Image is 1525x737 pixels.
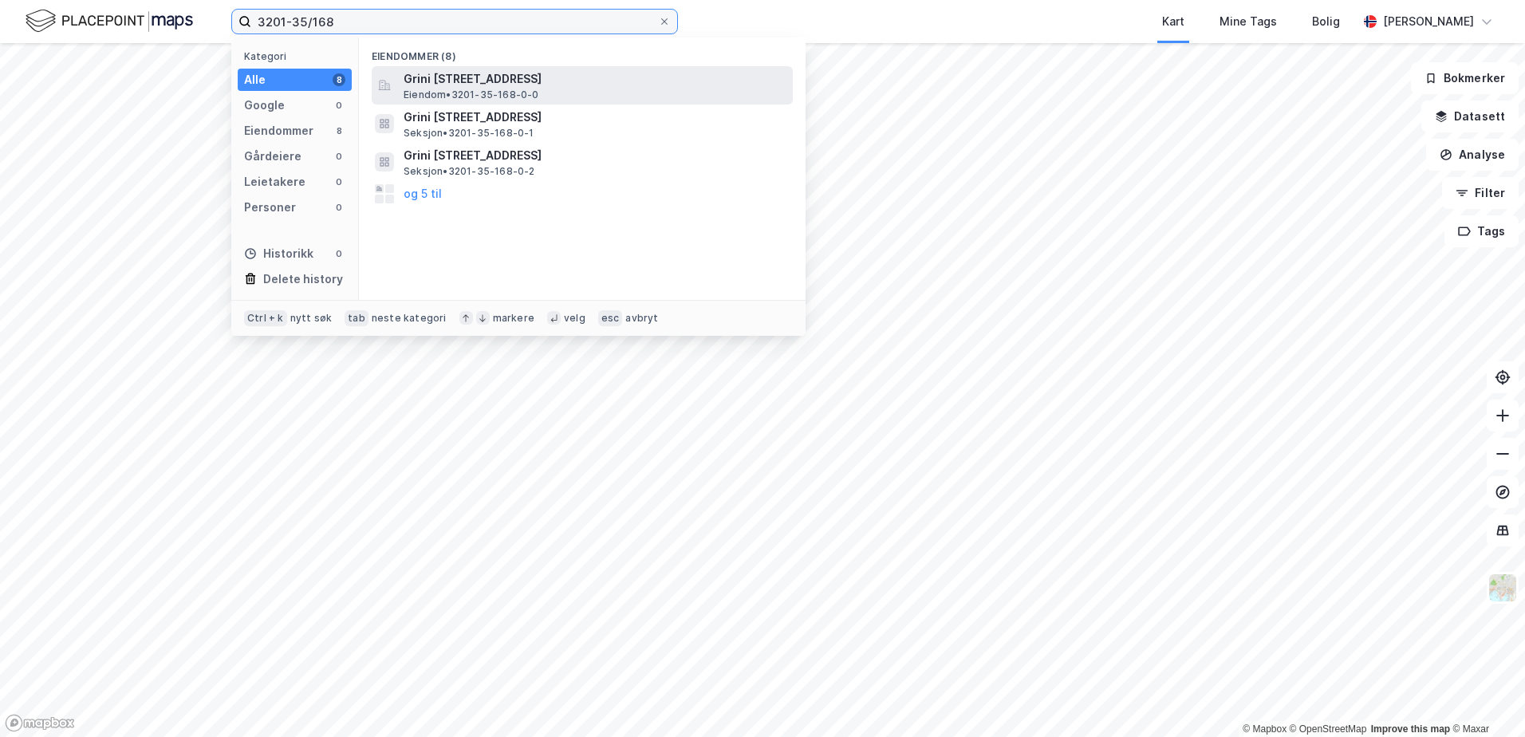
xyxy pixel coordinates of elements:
div: 8 [333,124,345,137]
div: Eiendommer (8) [359,37,806,66]
a: Mapbox [1243,723,1287,735]
div: Kategori [244,50,352,62]
div: Kart [1162,12,1184,31]
a: Mapbox homepage [5,714,75,732]
button: Datasett [1421,100,1519,132]
div: tab [345,310,368,326]
button: Tags [1444,215,1519,247]
span: Grini [STREET_ADDRESS] [404,146,786,165]
div: avbryt [625,312,658,325]
button: Filter [1442,177,1519,209]
div: Bolig [1312,12,1340,31]
div: nytt søk [290,312,333,325]
div: 0 [333,99,345,112]
div: Gårdeiere [244,147,301,166]
div: Google [244,96,285,115]
div: Delete history [263,270,343,289]
button: Bokmerker [1411,62,1519,94]
div: Mine Tags [1220,12,1277,31]
div: markere [493,312,534,325]
iframe: Chat Widget [1445,660,1525,737]
span: Seksjon • 3201-35-168-0-2 [404,165,535,178]
input: Søk på adresse, matrikkel, gårdeiere, leietakere eller personer [251,10,658,33]
span: Eiendom • 3201-35-168-0-0 [404,89,539,101]
div: Leietakere [244,172,305,191]
div: 0 [333,201,345,214]
div: 0 [333,175,345,188]
div: Historikk [244,244,313,263]
button: og 5 til [404,184,442,203]
div: 0 [333,150,345,163]
img: logo.f888ab2527a4732fd821a326f86c7f29.svg [26,7,193,35]
a: Improve this map [1371,723,1450,735]
button: Analyse [1426,139,1519,171]
img: Z [1488,573,1518,603]
div: 8 [333,73,345,86]
div: esc [598,310,623,326]
div: velg [564,312,585,325]
span: Grini [STREET_ADDRESS] [404,69,786,89]
div: Personer [244,198,296,217]
div: neste kategori [372,312,447,325]
div: Kontrollprogram for chat [1445,660,1525,737]
div: [PERSON_NAME] [1383,12,1474,31]
span: Grini [STREET_ADDRESS] [404,108,786,127]
div: 0 [333,247,345,260]
a: OpenStreetMap [1290,723,1367,735]
div: Alle [244,70,266,89]
span: Seksjon • 3201-35-168-0-1 [404,127,534,140]
div: Eiendommer [244,121,313,140]
div: Ctrl + k [244,310,287,326]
